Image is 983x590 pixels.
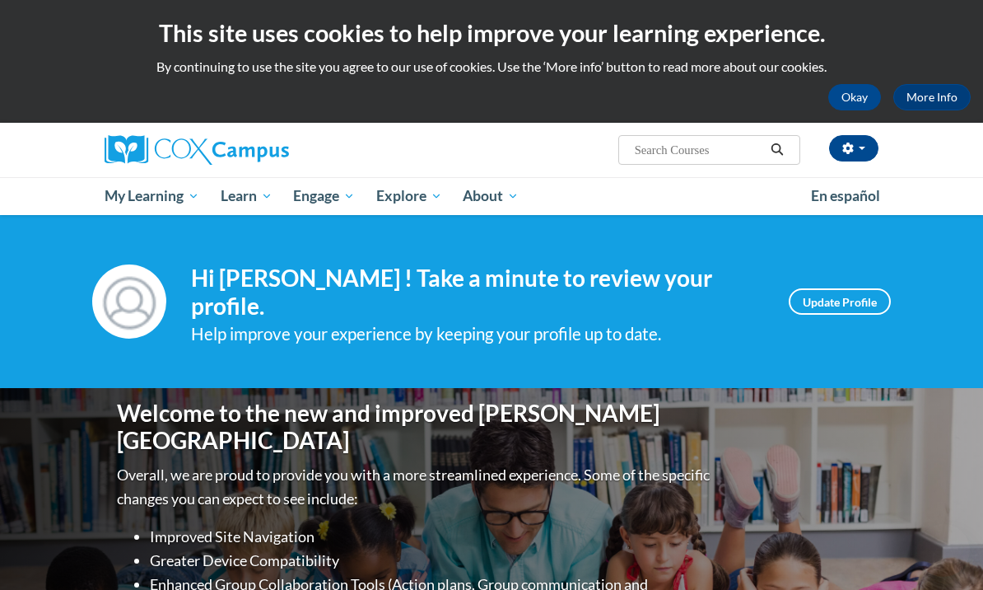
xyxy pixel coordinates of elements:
[94,177,210,215] a: My Learning
[829,135,878,162] button: Account Settings
[117,400,714,455] h1: Welcome to the new and improved [PERSON_NAME][GEOGRAPHIC_DATA]
[765,140,790,160] button: Search
[210,177,283,215] a: Learn
[453,177,530,215] a: About
[789,288,891,315] a: Update Profile
[92,177,891,215] div: Main menu
[917,524,970,577] iframe: Button to launch messaging window
[800,179,891,213] a: En español
[191,321,764,348] div: Help improve your experience by keeping your profile up to date.
[633,140,765,160] input: Search Courses
[376,186,442,206] span: Explore
[282,177,366,215] a: Engage
[12,16,971,49] h2: This site uses cookies to help improve your learning experience.
[811,187,880,204] span: En español
[12,58,971,76] p: By continuing to use the site you agree to our use of cookies. Use the ‘More info’ button to read...
[105,186,199,206] span: My Learning
[105,135,346,165] a: Cox Campus
[117,463,714,511] p: Overall, we are proud to provide you with a more streamlined experience. Some of the specific cha...
[150,549,714,573] li: Greater Device Compatibility
[92,265,166,339] img: Profile Image
[893,84,971,110] a: More Info
[366,177,453,215] a: Explore
[221,186,273,206] span: Learn
[105,135,289,165] img: Cox Campus
[463,186,519,206] span: About
[191,265,764,320] h4: Hi [PERSON_NAME] ! Take a minute to review your profile.
[828,84,881,110] button: Okay
[293,186,355,206] span: Engage
[150,525,714,549] li: Improved Site Navigation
